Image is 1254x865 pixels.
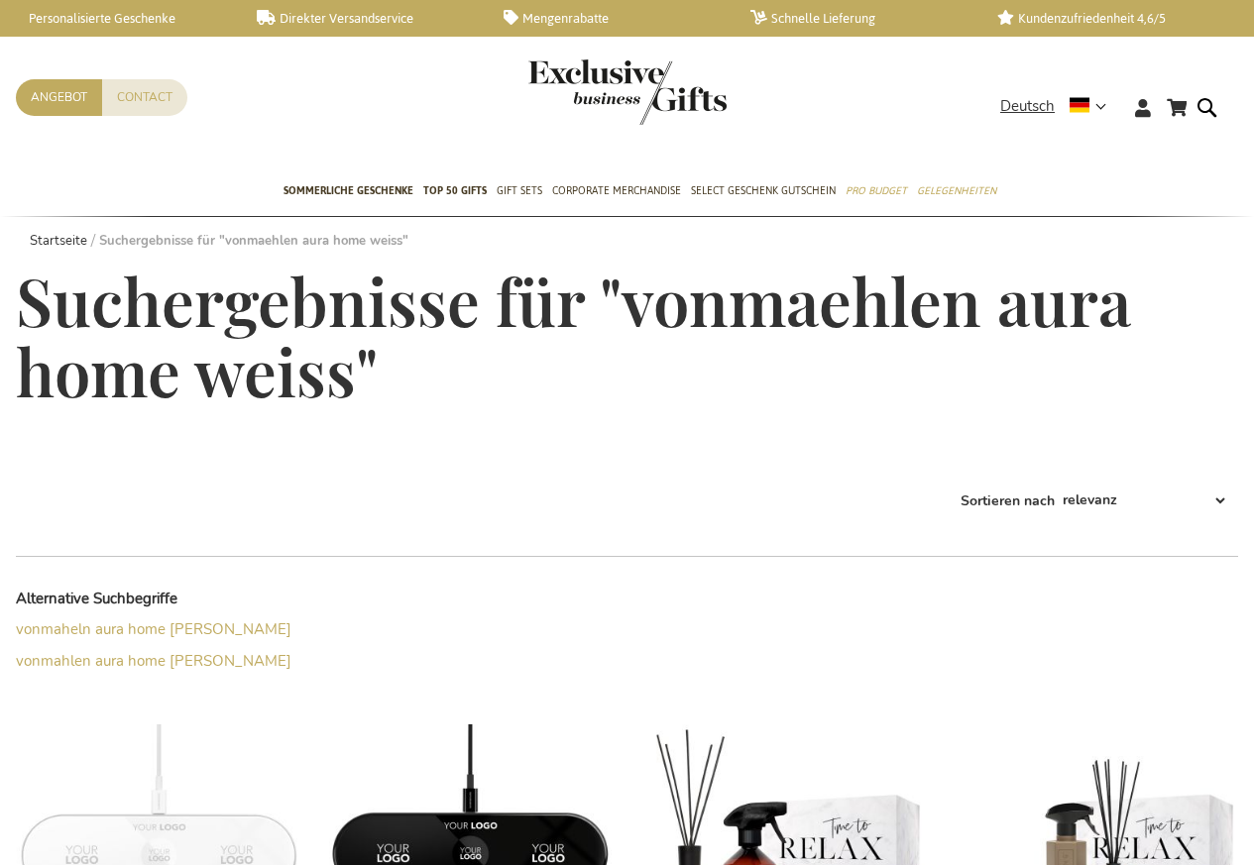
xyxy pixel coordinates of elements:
a: Mengenrabatte [504,10,719,27]
a: Angebot [16,79,102,116]
a: Corporate Merchandise [552,167,681,217]
span: Select Geschenk Gutschein [691,180,836,201]
span: Suchergebnisse für "vonmaehlen aura home weiss" [16,258,1131,414]
a: Schnelle Lieferung [750,10,966,27]
span: Pro Budget [846,180,907,201]
a: Select Geschenk Gutschein [691,167,836,217]
a: TOP 50 Gifts [423,167,487,217]
a: Direkter Versandservice [257,10,472,27]
span: Corporate Merchandise [552,180,681,201]
a: Personalisierte Geschenke [10,10,225,27]
dt: Alternative Suchbegriffe [16,589,321,609]
span: TOP 50 Gifts [423,180,487,201]
span: Gelegenheiten [917,180,996,201]
a: Pro Budget [846,167,907,217]
span: Gift Sets [497,180,542,201]
a: Gift Sets [497,167,542,217]
label: Sortieren nach [961,490,1055,509]
div: Deutsch [1000,95,1119,118]
a: Kundenzufriedenheit 4,6/5 [997,10,1212,27]
a: store logo [528,59,627,125]
span: Sommerliche geschenke [284,180,413,201]
a: Contact [102,79,187,116]
strong: Suchergebnisse für "vonmaehlen aura home weiss" [99,232,408,250]
span: Deutsch [1000,95,1055,118]
a: vonmaheln aura home [PERSON_NAME] [16,619,291,639]
a: Startseite [30,232,87,250]
a: vonmahlen aura home [PERSON_NAME] [16,651,291,671]
img: Exclusive Business gifts logo [528,59,727,125]
a: Gelegenheiten [917,167,996,217]
a: Sommerliche geschenke [284,167,413,217]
